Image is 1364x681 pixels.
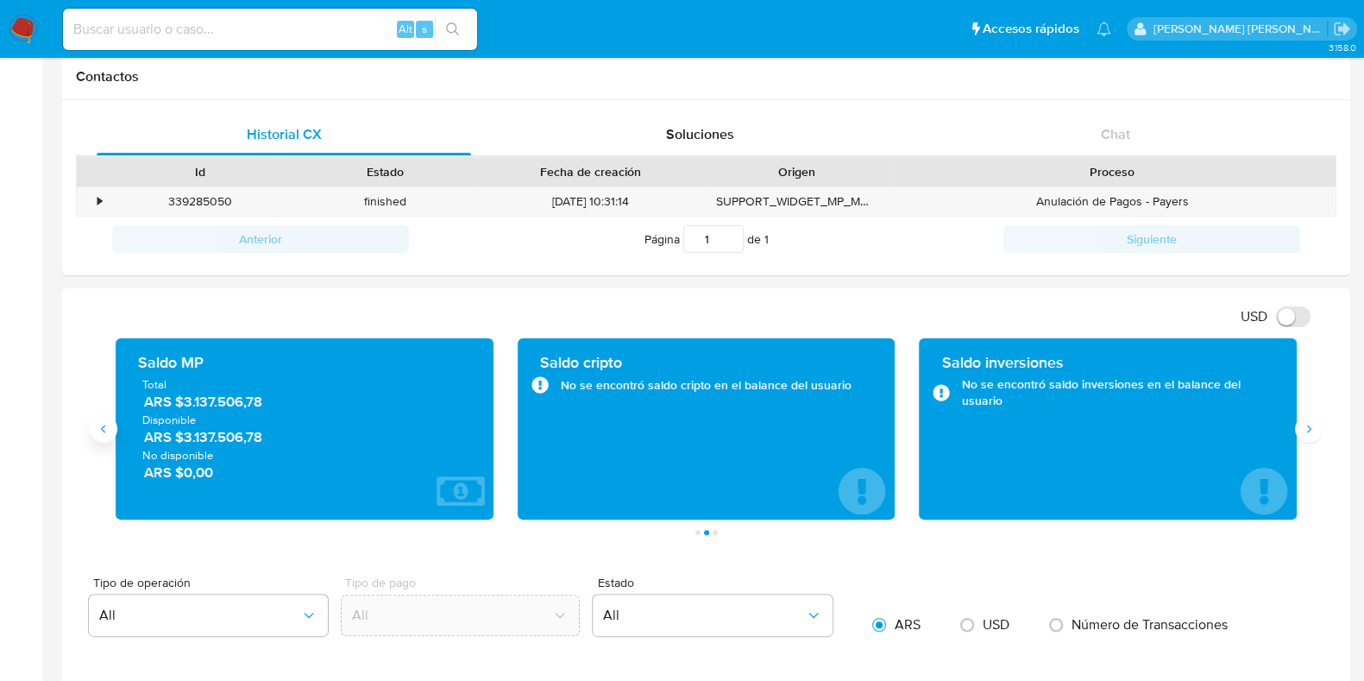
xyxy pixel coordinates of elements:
button: Anterior [112,225,409,253]
span: Accesos rápidos [983,20,1079,38]
span: Soluciones [666,124,734,144]
a: Notificaciones [1097,22,1111,36]
div: Origen [716,163,877,180]
span: 1 [764,230,769,248]
div: Estado [305,163,466,180]
div: • [97,193,102,210]
div: Proceso [902,163,1323,180]
input: Buscar usuario o caso... [63,18,477,41]
span: 3.158.0 [1328,41,1355,54]
h1: Contactos [76,68,1336,85]
div: [DATE] 10:31:14 [478,187,704,216]
div: SUPPORT_WIDGET_MP_MOBILE [704,187,889,216]
p: noelia.huarte@mercadolibre.com [1153,21,1328,37]
button: search-icon [435,17,470,41]
span: Alt [399,21,412,37]
div: finished [292,187,478,216]
button: Siguiente [1003,225,1300,253]
span: Chat [1101,124,1130,144]
div: Fecha de creación [490,163,692,180]
a: Salir [1333,20,1351,38]
div: Anulación de Pagos - Payers [889,187,1336,216]
div: 339285050 [107,187,292,216]
span: s [422,21,427,37]
span: Página de [644,225,769,253]
span: Historial CX [247,124,322,144]
div: Id [119,163,280,180]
